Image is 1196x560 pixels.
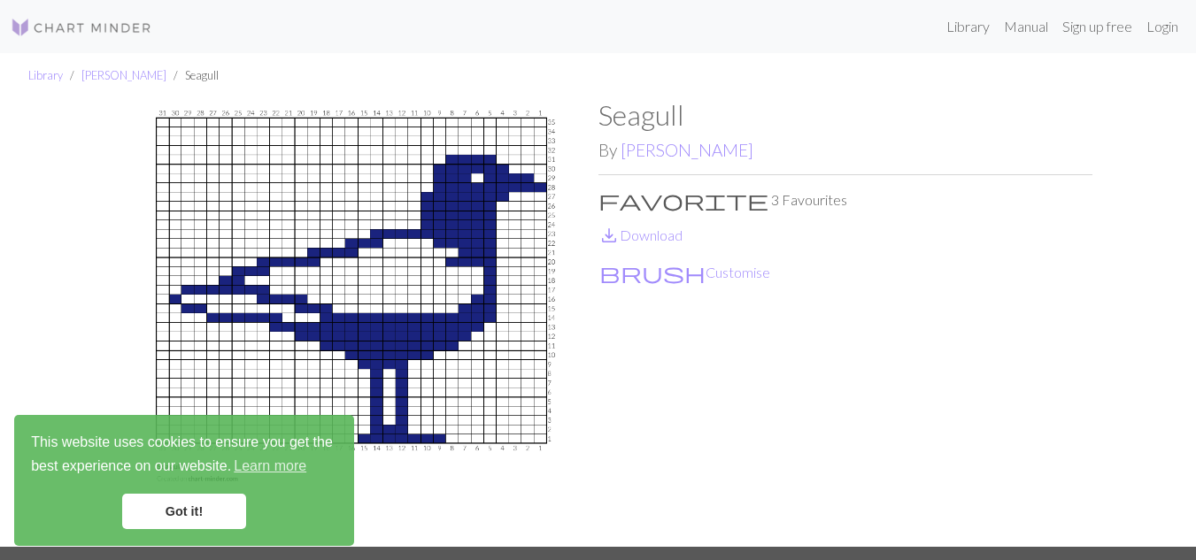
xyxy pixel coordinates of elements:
[598,261,771,284] button: CustomiseCustomise
[599,260,706,285] span: brush
[939,9,997,44] a: Library
[598,225,620,246] i: Download
[166,67,219,84] li: Seagull
[598,223,620,248] span: save_alt
[31,432,337,479] span: This website uses cookies to ensure you get the best experience on our website.
[1139,9,1185,44] a: Login
[28,68,63,82] a: Library
[122,494,246,529] a: dismiss cookie message
[598,189,1092,211] p: 3 Favourites
[231,453,309,479] a: learn more about cookies
[598,188,768,212] span: favorite
[621,140,753,160] a: [PERSON_NAME]
[598,140,1092,160] h2: By
[14,415,354,546] div: cookieconsent
[599,262,706,283] i: Customise
[598,226,683,243] a: DownloadDownload
[81,68,166,82] a: [PERSON_NAME]
[1055,9,1139,44] a: Sign up free
[598,98,1092,132] h1: Seagull
[997,9,1055,44] a: Manual
[598,189,768,211] i: Favourite
[104,98,598,546] img: Seagull
[11,17,152,38] img: Logo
